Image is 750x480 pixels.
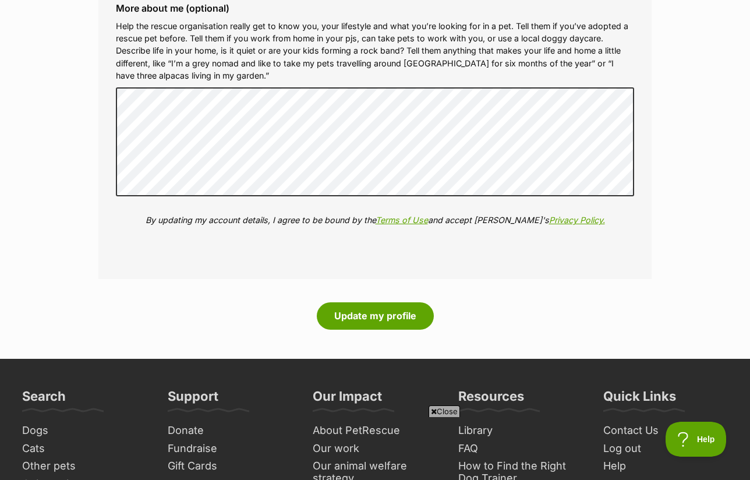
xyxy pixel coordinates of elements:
[116,214,634,226] p: By updating my account details, I agree to be bound by the and accept [PERSON_NAME]'s
[17,440,151,458] a: Cats
[168,388,218,411] h3: Support
[666,422,727,457] iframe: Help Scout Beacon - Open
[458,388,524,411] h3: Resources
[163,422,587,474] iframe: Advertisement
[22,388,66,411] h3: Search
[116,3,634,13] label: More about me (optional)
[376,215,428,225] a: Terms of Use
[17,457,151,475] a: Other pets
[599,457,733,475] a: Help
[313,388,382,411] h3: Our Impact
[599,422,733,440] a: Contact Us
[549,215,605,225] a: Privacy Policy.
[17,422,151,440] a: Dogs
[116,20,634,82] p: Help the rescue organisation really get to know you, your lifestyle and what you’re looking for i...
[603,388,676,411] h3: Quick Links
[317,302,434,329] button: Update my profile
[599,440,733,458] a: Log out
[429,405,460,417] span: Close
